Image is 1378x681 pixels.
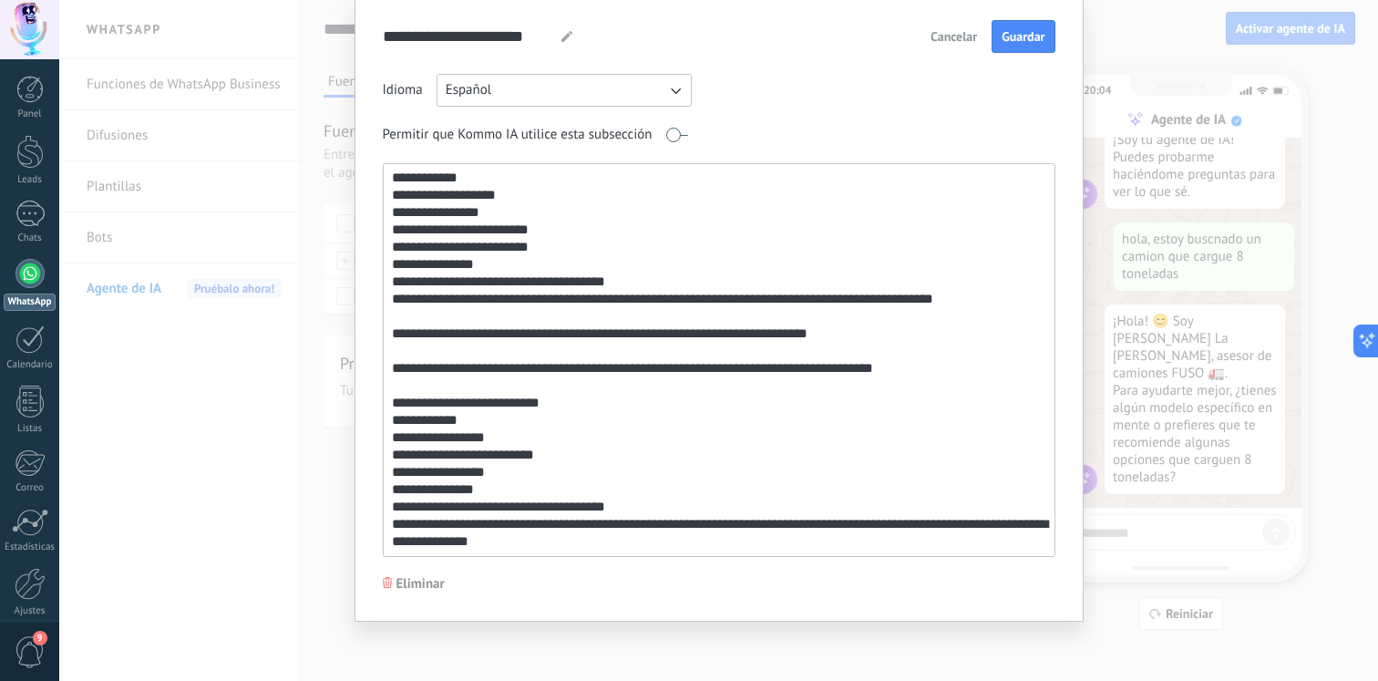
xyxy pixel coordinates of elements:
button: Guardar [992,20,1054,53]
div: Panel [4,108,57,120]
div: Listas [4,423,57,435]
div: Estadísticas [4,542,57,553]
button: Cancelar [922,23,985,50]
span: Cancelar [931,30,977,43]
span: Español [446,81,492,99]
span: Permitir que Kommo IA utilice esta subsección [383,126,653,144]
div: Ajustes [4,605,57,617]
span: Eliminar [396,575,445,593]
span: Guardar [1002,30,1044,43]
div: Correo [4,482,57,494]
div: Calendario [4,359,57,371]
span: Idioma [383,81,423,99]
button: Español [437,74,692,107]
div: Chats [4,232,57,244]
span: 9 [33,631,47,645]
div: Leads [4,174,57,186]
div: WhatsApp [4,294,56,311]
